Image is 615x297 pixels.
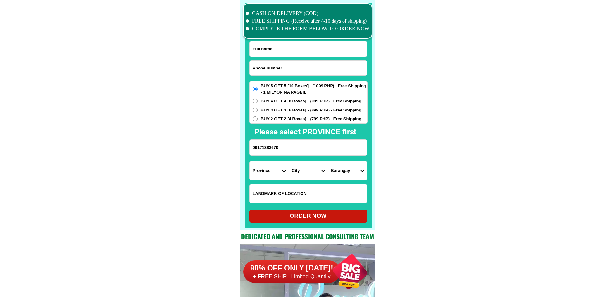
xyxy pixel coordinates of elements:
input: BUY 2 GET 2 [4 Boxes] - (799 PHP) - Free Shipping [253,116,258,121]
h2: Dedicated and professional consulting team [240,231,375,241]
select: Select district [289,161,328,180]
select: Select commune [328,161,367,180]
h2: Please select PROVINCE first [254,126,426,138]
li: FREE SHIPPING (Receive after 4-10 days of shipping) [246,17,370,25]
input: Input phone_number [250,61,367,75]
input: Input address [250,140,367,155]
input: BUY 4 GET 4 [8 Boxes] - (999 PHP) - Free Shipping [253,99,258,103]
input: BUY 5 GET 5 [10 Boxes] - (1099 PHP) - Free Shipping - 1 MILYON NA PAGBILI [253,87,258,91]
input: Input LANDMARKOFLOCATION [250,184,367,203]
input: BUY 3 GET 3 [6 Boxes] - (899 PHP) - Free Shipping [253,108,258,112]
h6: 90% OFF ONLY [DATE]! [243,263,340,273]
span: BUY 2 GET 2 [4 Boxes] - (799 PHP) - Free Shipping [261,116,362,122]
select: Select province [250,161,289,180]
li: CASH ON DELIVERY (COD) [246,9,370,17]
span: BUY 3 GET 3 [6 Boxes] - (899 PHP) - Free Shipping [261,107,362,113]
input: Input full_name [250,41,367,57]
span: BUY 4 GET 4 [8 Boxes] - (999 PHP) - Free Shipping [261,98,362,104]
li: COMPLETE THE FORM BELOW TO ORDER NOW [246,25,370,33]
h6: + FREE SHIP | Limited Quantily [243,273,340,280]
span: BUY 5 GET 5 [10 Boxes] - (1099 PHP) - Free Shipping - 1 MILYON NA PAGBILI [261,83,367,95]
div: ORDER NOW [249,212,367,220]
